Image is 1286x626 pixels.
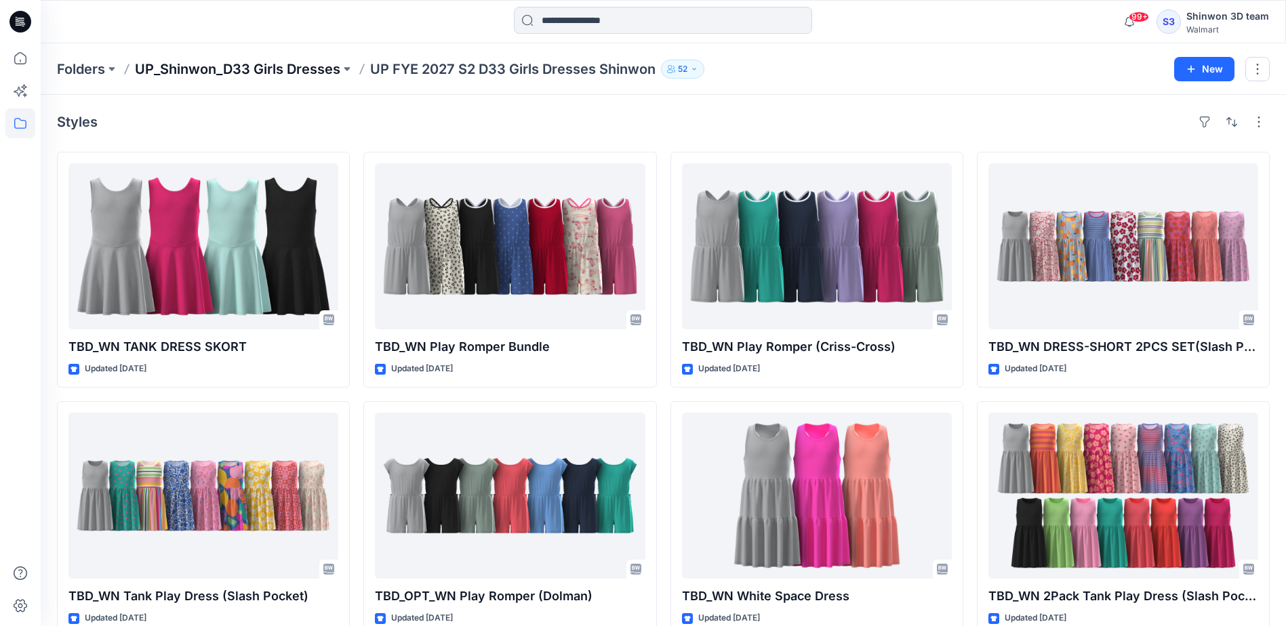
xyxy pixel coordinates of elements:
a: TBD_WN TANK DRESS SKORT [68,163,338,329]
a: TBD_WN 2Pack Tank Play Dress (Slash Pocket) [988,413,1258,579]
button: New [1174,57,1234,81]
p: Updated [DATE] [1005,611,1066,625]
p: TBD_WN Play Romper Bundle [375,337,645,356]
div: Walmart [1186,24,1269,35]
a: UP_Shinwon_D33 Girls Dresses [135,60,340,79]
p: TBD_WN 2Pack Tank Play Dress (Slash Pocket) [988,587,1258,606]
p: Updated [DATE] [698,362,760,376]
a: Folders [57,60,105,79]
p: TBD_WN Tank Play Dress (Slash Pocket) [68,587,338,606]
a: TBD_WN Play Romper Bundle [375,163,645,329]
a: TBD_WN Play Romper (Criss-Cross) [682,163,952,329]
p: TBD_WN TANK DRESS SKORT [68,337,338,356]
p: 52 [678,62,687,77]
p: UP FYE 2027 S2 D33 Girls Dresses Shinwon [370,60,656,79]
p: TBD_OPT_WN Play Romper (Dolman) [375,587,645,606]
p: TBD_WN DRESS-SHORT 2PCS SET(Slash Pocket) [988,337,1258,356]
div: S3 [1157,9,1181,34]
span: 99+ [1129,12,1149,22]
p: Updated [DATE] [698,611,760,625]
p: Updated [DATE] [391,362,453,376]
a: TBD_OPT_WN Play Romper (Dolman) [375,413,645,579]
p: Updated [DATE] [391,611,453,625]
p: Updated [DATE] [85,611,146,625]
p: Updated [DATE] [85,362,146,376]
h4: Styles [57,114,98,130]
a: TBD_WN DRESS-SHORT 2PCS SET(Slash Pocket) [988,163,1258,329]
a: TBD_WN White Space Dress [682,413,952,579]
button: 52 [661,60,704,79]
p: TBD_WN Play Romper (Criss-Cross) [682,337,952,356]
div: Shinwon 3D team [1186,8,1269,24]
a: TBD_WN Tank Play Dress (Slash Pocket) [68,413,338,579]
p: Updated [DATE] [1005,362,1066,376]
p: TBD_WN White Space Dress [682,587,952,606]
